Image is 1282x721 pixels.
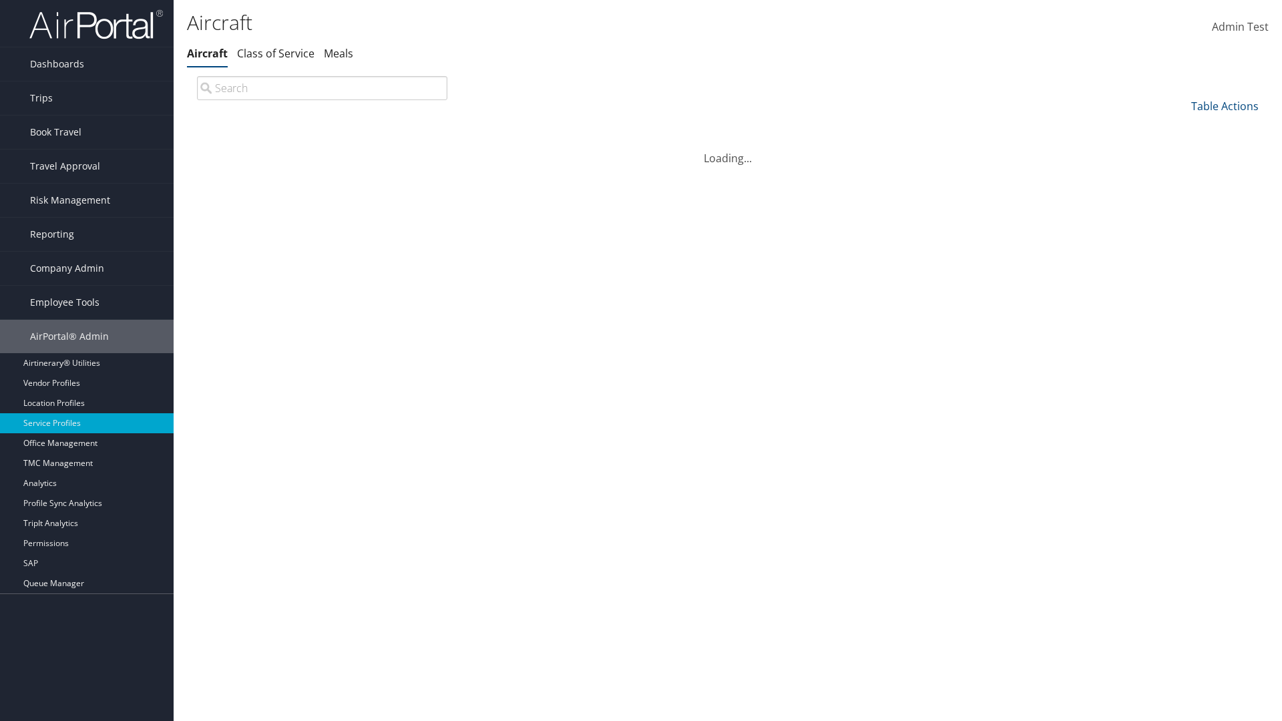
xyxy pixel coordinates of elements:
[1212,19,1269,34] span: Admin Test
[30,286,99,319] span: Employee Tools
[30,47,84,81] span: Dashboards
[30,218,74,251] span: Reporting
[30,81,53,115] span: Trips
[324,46,353,61] a: Meals
[30,150,100,183] span: Travel Approval
[187,134,1269,166] div: Loading...
[1191,99,1259,113] a: Table Actions
[30,252,104,285] span: Company Admin
[30,320,109,353] span: AirPortal® Admin
[30,115,81,149] span: Book Travel
[29,9,163,40] img: airportal-logo.png
[30,184,110,217] span: Risk Management
[187,46,228,61] a: Aircraft
[237,46,314,61] a: Class of Service
[187,9,908,37] h1: Aircraft
[197,76,447,100] input: Search
[1212,7,1269,48] a: Admin Test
